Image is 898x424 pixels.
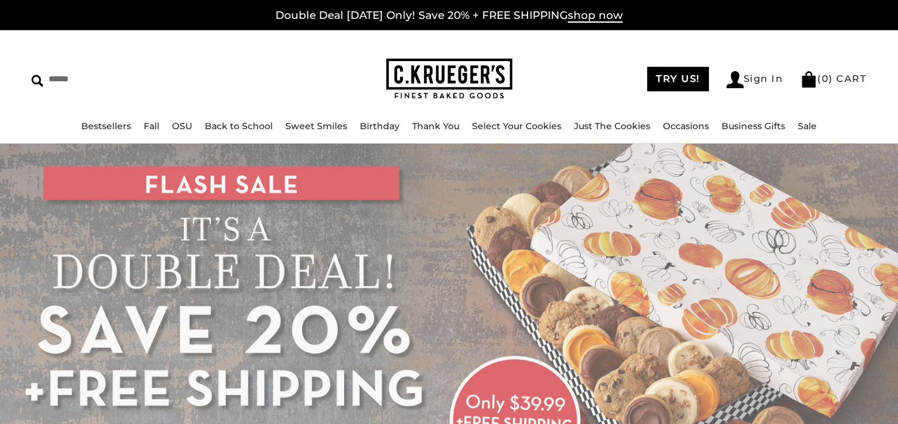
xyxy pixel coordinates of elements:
a: Birthday [360,120,400,132]
img: Bag [800,71,817,88]
img: Search [32,75,43,87]
img: Account [727,71,744,88]
a: Double Deal [DATE] Only! Save 20% + FREE SHIPPINGshop now [275,9,623,23]
a: Sweet Smiles [285,120,347,132]
a: Bestsellers [81,120,131,132]
span: shop now [568,9,623,23]
a: Thank You [412,120,459,132]
a: OSU [172,120,192,132]
a: Just The Cookies [574,120,650,132]
span: 0 [822,72,829,84]
a: (0) CART [800,72,866,84]
img: C.KRUEGER'S [386,59,512,100]
a: Sign In [727,71,783,88]
a: Select Your Cookies [472,120,561,132]
input: Search [32,69,227,89]
a: Back to School [205,120,273,132]
a: Fall [144,120,159,132]
a: Sale [798,120,817,132]
a: Occasions [663,120,709,132]
a: Business Gifts [722,120,785,132]
a: TRY US! [647,67,709,91]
